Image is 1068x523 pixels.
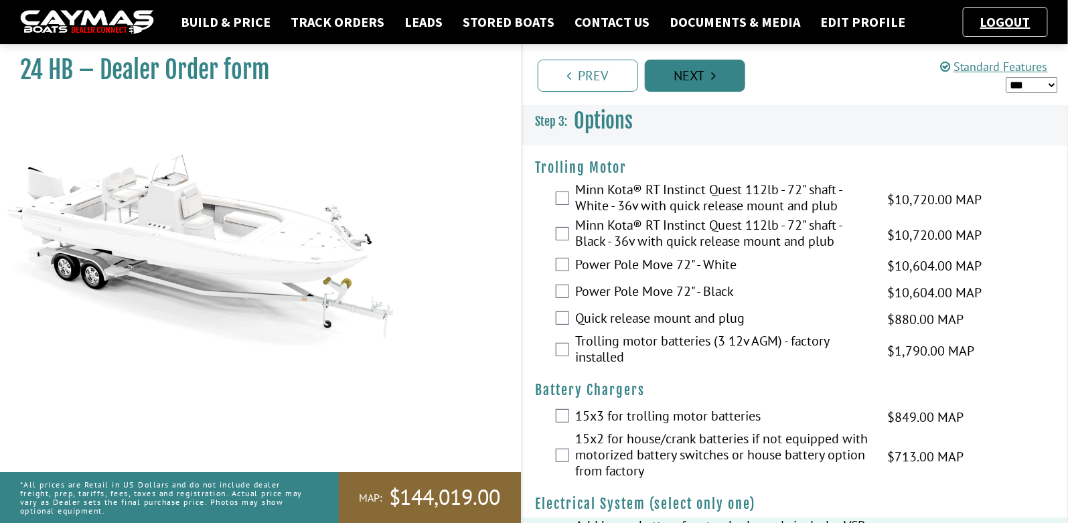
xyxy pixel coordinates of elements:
[888,341,975,361] span: $1,790.00 MAP
[576,256,871,276] label: Power Pole Move 72" - White
[888,256,982,276] span: $10,604.00 MAP
[576,217,871,252] label: Minn Kota® RT Instinct Quest 112lb - 72" shaft - Black - 36v with quick release mount and plub
[576,283,871,303] label: Power Pole Move 72" - Black
[888,447,964,467] span: $713.00 MAP
[359,491,382,505] span: MAP:
[888,190,982,210] span: $10,720.00 MAP
[568,13,656,31] a: Contact Us
[389,483,501,512] span: $144,019.00
[536,496,1055,512] h4: Electrical System (select only one)
[576,333,871,368] label: Trolling motor batteries (3 12v AGM) - factory installed
[576,310,871,329] label: Quick release mount and plug
[888,309,964,329] span: $880.00 MAP
[576,431,871,482] label: 15x2 for house/crank batteries if not equipped with motorized battery switches or house battery o...
[174,13,277,31] a: Build & Price
[974,13,1037,30] a: Logout
[576,181,871,217] label: Minn Kota® RT Instinct Quest 112lb - 72" shaft - White - 36v with quick release mount and plub
[536,382,1055,398] h4: Battery Chargers
[20,10,154,35] img: caymas-dealer-connect-2ed40d3bc7270c1d8d7ffb4b79bf05adc795679939227970def78ec6f6c03838.gif
[888,283,982,303] span: $10,604.00 MAP
[940,59,1048,74] a: Standard Features
[20,55,487,85] h1: 24 HB – Dealer Order form
[20,473,309,522] p: *All prices are Retail in US Dollars and do not include dealer freight, prep, tariffs, fees, taxe...
[888,225,982,245] span: $10,720.00 MAP
[284,13,391,31] a: Track Orders
[339,472,521,523] a: MAP:$144,019.00
[663,13,807,31] a: Documents & Media
[536,159,1055,176] h4: Trolling Motor
[576,408,871,427] label: 15x3 for trolling motor batteries
[888,407,964,427] span: $849.00 MAP
[538,60,638,92] a: Prev
[398,13,449,31] a: Leads
[645,60,745,92] a: Next
[456,13,561,31] a: Stored Boats
[814,13,912,31] a: Edit Profile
